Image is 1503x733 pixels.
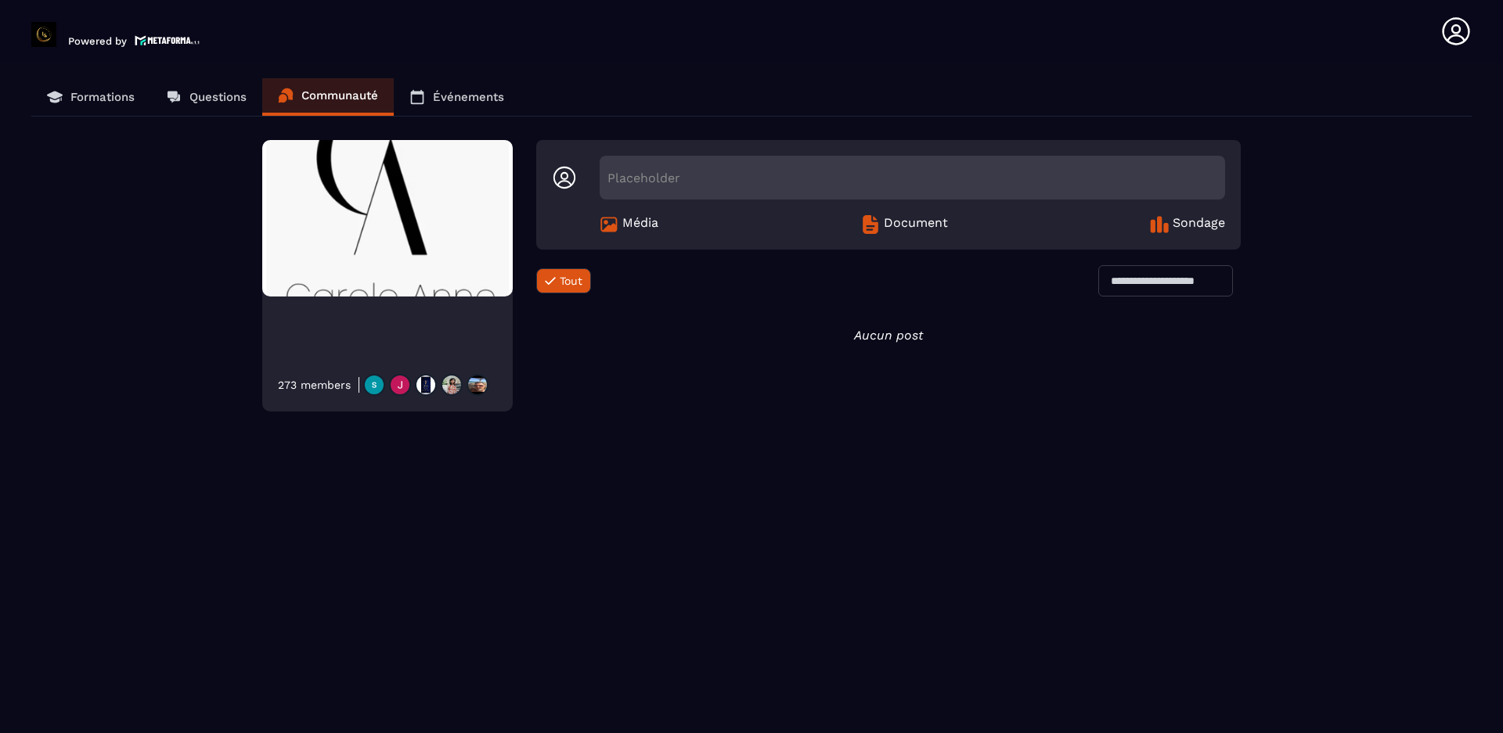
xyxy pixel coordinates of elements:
img: https://production-metaforma-bucket.s3.fr-par.scw.cloud/production-metaforma-bucket/users/May2025... [363,374,385,396]
img: Community background [262,140,513,296]
img: https://production-metaforma-bucket.s3.fr-par.scw.cloud/production-metaforma-bucket/users/August2... [467,374,488,396]
span: Média [622,215,658,234]
div: Placeholder [600,156,1225,199]
img: logo [135,34,200,47]
a: Formations [31,78,150,116]
a: Communauté [262,78,394,116]
i: Aucun post [854,328,923,343]
p: Événements [433,90,504,104]
img: https://production-metaforma-bucket.s3.fr-par.scw.cloud/production-metaforma-bucket/users/May2025... [415,374,437,396]
img: https://production-metaforma-bucket.s3.fr-par.scw.cloud/production-metaforma-bucket/users/January... [441,374,463,396]
a: Questions [150,78,262,116]
span: Tout [560,275,582,287]
span: Document [884,215,948,234]
img: logo-branding [31,22,56,47]
p: Questions [189,90,247,104]
div: 273 members [278,379,351,391]
span: Sondage [1173,215,1225,234]
p: Communauté [301,88,378,102]
img: https://production-metaforma-bucket.s3.fr-par.scw.cloud/production-metaforma-bucket/users/May2025... [389,374,411,396]
p: Formations [70,90,135,104]
a: Événements [394,78,520,116]
p: Powered by [68,35,127,47]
